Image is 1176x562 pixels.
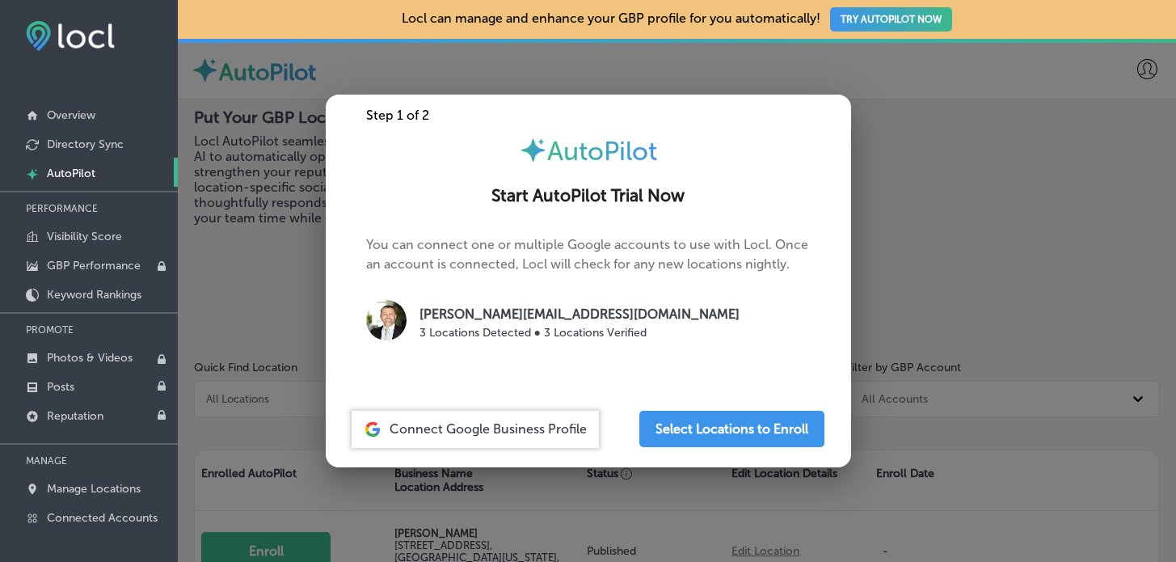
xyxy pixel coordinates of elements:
p: Visibility Score [47,230,122,243]
button: TRY AUTOPILOT NOW [830,7,952,32]
div: Step 1 of 2 [326,108,851,123]
p: Posts [47,380,74,394]
button: Select Locations to Enroll [639,411,824,447]
p: Manage Locations [47,482,141,496]
img: autopilot-icon [519,136,547,164]
p: Reputation [47,409,103,423]
span: Connect Google Business Profile [390,421,587,437]
p: You can connect one or multiple Google accounts to use with Locl. Once an account is connected, L... [366,235,811,359]
p: [PERSON_NAME][EMAIL_ADDRESS][DOMAIN_NAME] [419,305,740,324]
p: AutoPilot [47,167,95,180]
img: fda3e92497d09a02dc62c9cd864e3231.png [26,21,115,51]
p: Connected Accounts [47,511,158,525]
span: AutoPilot [547,136,657,167]
p: Overview [47,108,95,122]
p: GBP Performance [47,259,141,273]
p: Photos & Videos [47,351,133,365]
p: Directory Sync [47,137,124,151]
h2: Start AutoPilot Trial Now [345,186,832,206]
p: 3 Locations Detected ● 3 Locations Verified [419,324,740,341]
p: Keyword Rankings [47,288,141,302]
